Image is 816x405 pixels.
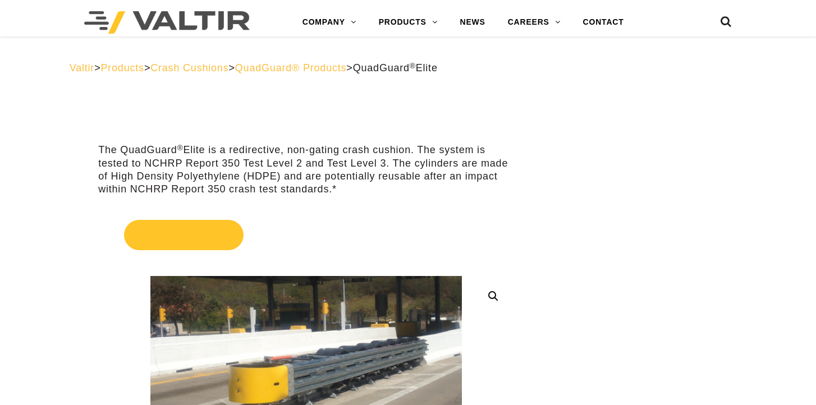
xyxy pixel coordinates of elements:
a: Valtir [70,62,94,73]
a: PRODUCTS [368,11,449,34]
a: QuadGuard® Products [235,62,347,73]
a: Get Quote [98,206,514,264]
a: CONTACT [572,11,635,34]
h1: QuadGuard Elite [98,112,514,135]
a: COMPANY [291,11,368,34]
sup: ® [177,144,184,152]
sup: ® [410,62,416,70]
p: The QuadGuard Elite is a redirective, non-gating crash cushion. The system is tested to NCHRP Rep... [98,144,514,196]
a: Crash Cushions [150,62,228,73]
span: QuadGuard Elite [353,62,438,73]
div: > > > > [70,62,747,75]
img: Valtir [84,11,250,34]
span: Get Quote [124,220,244,250]
sup: ® [241,110,253,128]
a: CAREERS [497,11,572,34]
a: NEWS [448,11,496,34]
a: Products [100,62,144,73]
